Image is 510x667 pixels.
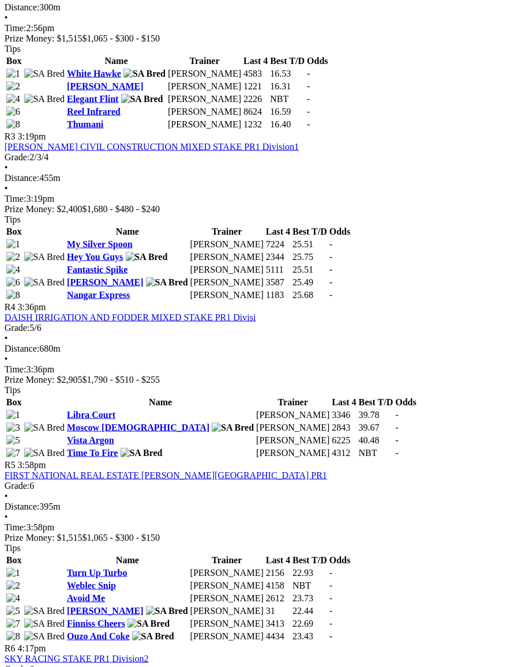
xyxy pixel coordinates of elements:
[167,81,242,92] td: [PERSON_NAME]
[329,631,332,641] span: -
[358,435,394,446] td: 40.48
[67,69,121,78] a: White Hawke
[24,631,65,642] img: SA Bred
[18,460,46,470] span: 3:58pm
[190,239,264,250] td: [PERSON_NAME]
[6,81,20,92] img: 2
[265,605,291,617] td: 31
[265,226,291,238] th: Last 4
[67,81,143,91] a: [PERSON_NAME]
[329,606,332,616] span: -
[82,533,160,542] span: $1,065 - $300 - $150
[5,502,39,511] span: Distance:
[306,55,328,67] th: Odds
[5,183,8,193] span: •
[167,93,242,105] td: [PERSON_NAME]
[24,423,65,433] img: SA Bred
[329,619,332,628] span: -
[66,226,189,238] th: Name
[329,239,332,249] span: -
[6,107,20,117] img: 6
[395,397,417,408] th: Odds
[67,631,129,641] a: Ouzo And Coke
[292,555,328,566] th: Best T/D
[82,375,160,385] span: $1,790 - $510 - $255
[5,173,39,183] span: Distance:
[265,277,291,288] td: 3587
[67,119,103,129] a: Thumani
[5,375,505,385] div: Prize Money: $2,905
[5,204,505,214] div: Prize Money: $2,400
[167,55,242,67] th: Trainer
[67,593,105,603] a: Avoid Me
[5,364,505,375] div: 3:36pm
[190,605,264,617] td: [PERSON_NAME]
[5,512,8,522] span: •
[126,252,168,262] img: SA Bred
[256,409,330,421] td: [PERSON_NAME]
[5,2,505,13] div: 300m
[5,23,27,33] span: Time:
[5,522,505,533] div: 3:58pm
[5,33,505,44] div: Prize Money: $1,515
[190,555,264,566] th: Trainer
[292,277,328,288] td: 25.49
[5,323,505,333] div: 5/6
[358,447,394,459] td: NBT
[190,264,264,276] td: [PERSON_NAME]
[329,265,332,274] span: -
[307,107,310,116] span: -
[6,252,20,262] img: 2
[329,593,332,603] span: -
[243,93,268,105] td: 2226
[5,194,505,204] div: 3:19pm
[6,56,22,66] span: Box
[6,593,20,604] img: 4
[270,119,306,130] td: 16.40
[243,81,268,92] td: 1221
[6,397,22,407] span: Box
[6,448,20,458] img: 7
[270,93,306,105] td: NBT
[5,152,505,163] div: 2/3/4
[307,81,310,91] span: -
[270,68,306,80] td: 16.53
[123,69,166,79] img: SA Bred
[67,448,118,458] a: Time To Fire
[265,593,291,604] td: 2612
[67,619,125,628] a: Finniss Cheers
[67,423,209,432] a: Moscow [DEMOGRAPHIC_DATA]
[358,409,394,421] td: 39.78
[18,643,46,653] span: 4:17pm
[6,69,20,79] img: 1
[331,397,357,408] th: Last 4
[5,533,505,543] div: Prize Money: $1,515
[292,618,328,630] td: 22.69
[5,142,299,152] a: [PERSON_NAME] CIVIL CONSTRUCTION MIXED STAKE PR1 Division1
[331,422,357,434] td: 2843
[307,94,310,104] span: -
[243,119,268,130] td: 1232
[265,264,291,276] td: 5111
[6,581,20,591] img: 2
[331,409,357,421] td: 3346
[307,69,310,78] span: -
[5,522,27,532] span: Time:
[190,226,264,238] th: Trainer
[265,289,291,301] td: 1183
[5,364,27,374] span: Time:
[5,131,16,141] span: R3
[67,252,123,262] a: Hey You Guys
[66,397,254,408] th: Name
[6,94,20,104] img: 4
[18,302,46,312] span: 3:36pm
[5,13,8,22] span: •
[256,422,330,434] td: [PERSON_NAME]
[190,277,264,288] td: [PERSON_NAME]
[329,555,351,566] th: Odds
[6,423,20,433] img: 3
[292,580,328,591] td: NBT
[5,312,256,322] a: DAISH IRRIGATION AND FODDER MIXED STAKE PR1 Divisi
[66,55,166,67] th: Name
[190,631,264,642] td: [PERSON_NAME]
